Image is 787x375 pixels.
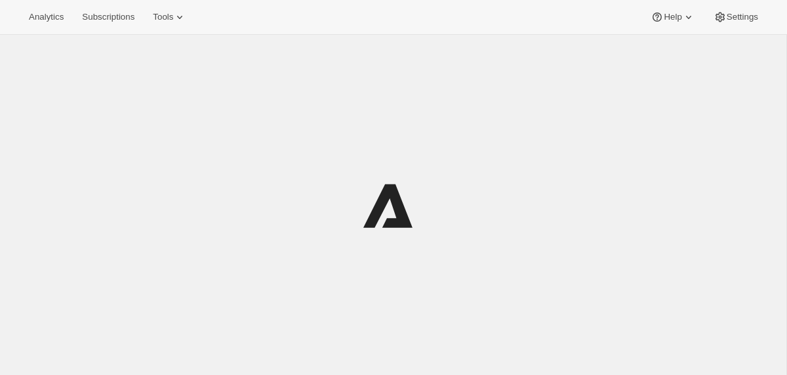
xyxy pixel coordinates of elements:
button: Tools [145,8,194,26]
button: Analytics [21,8,71,26]
button: Subscriptions [74,8,142,26]
button: Help [643,8,702,26]
span: Help [664,12,681,22]
button: Settings [706,8,766,26]
span: Tools [153,12,173,22]
span: Analytics [29,12,64,22]
span: Subscriptions [82,12,134,22]
span: Settings [727,12,758,22]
